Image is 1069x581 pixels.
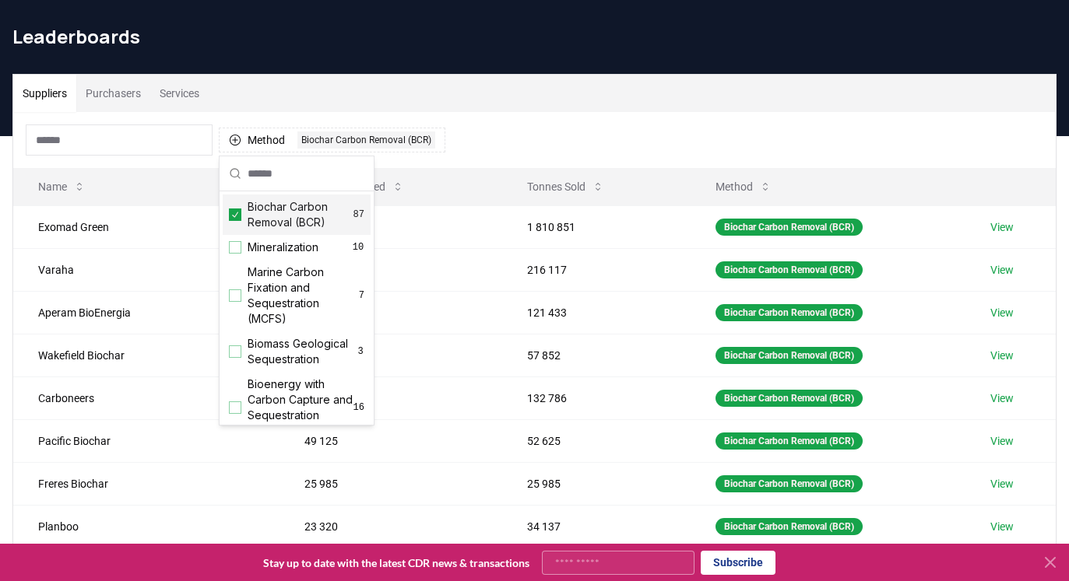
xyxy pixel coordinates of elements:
[248,240,318,255] span: Mineralization
[13,205,280,248] td: Exomad Green
[716,432,863,450] div: Biochar Carbon Removal (BCR)
[716,518,863,535] div: Biochar Carbon Removal (BCR)
[502,462,691,505] td: 25 985
[26,171,98,202] button: Name
[150,75,209,112] button: Services
[13,462,280,505] td: Freres Biochar
[703,171,784,202] button: Method
[352,241,364,254] span: 10
[12,24,1057,49] h1: Leaderboards
[280,291,502,334] td: 89 548
[248,336,357,367] span: Biomass Geological Sequestration
[502,291,691,334] td: 121 433
[280,376,502,419] td: 53 601
[990,262,1014,278] a: View
[990,390,1014,406] a: View
[502,419,691,462] td: 52 625
[502,248,691,291] td: 216 117
[716,304,863,321] div: Biochar Carbon Removal (BCR)
[248,199,353,230] span: Biochar Carbon Removal (BCR)
[502,205,691,248] td: 1 810 851
[990,476,1014,492] a: View
[990,348,1014,363] a: View
[716,475,863,492] div: Biochar Carbon Removal (BCR)
[357,345,364,358] span: 3
[280,334,502,376] td: 57 844
[280,205,502,248] td: 195 912
[13,248,280,291] td: Varaha
[716,347,863,364] div: Biochar Carbon Removal (BCR)
[716,219,863,236] div: Biochar Carbon Removal (BCR)
[515,171,617,202] button: Tonnes Sold
[280,248,502,291] td: 100 784
[76,75,150,112] button: Purchasers
[716,390,863,407] div: Biochar Carbon Removal (BCR)
[502,376,691,419] td: 132 786
[219,128,445,152] button: MethodBiochar Carbon Removal (BCR)
[990,519,1014,534] a: View
[502,505,691,548] td: 34 137
[990,305,1014,320] a: View
[248,376,353,439] span: Bioenergy with Carbon Capture and Sequestration (BECCS)
[297,131,435,149] div: Biochar Carbon Removal (BCR)
[13,419,280,462] td: Pacific Biochar
[13,334,280,376] td: Wakefield Biochar
[13,75,76,112] button: Suppliers
[716,261,863,278] div: Biochar Carbon Removal (BCR)
[353,401,364,414] span: 16
[353,208,364,221] span: 87
[280,419,502,462] td: 49 125
[990,219,1014,235] a: View
[280,505,502,548] td: 23 320
[280,462,502,505] td: 25 985
[502,334,691,376] td: 57 852
[13,376,280,419] td: Carboneers
[13,505,280,548] td: Planboo
[13,291,280,334] td: Aperam BioEnergia
[248,264,359,327] span: Marine Carbon Fixation and Sequestration (MCFS)
[359,289,364,302] span: 7
[990,433,1014,449] a: View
